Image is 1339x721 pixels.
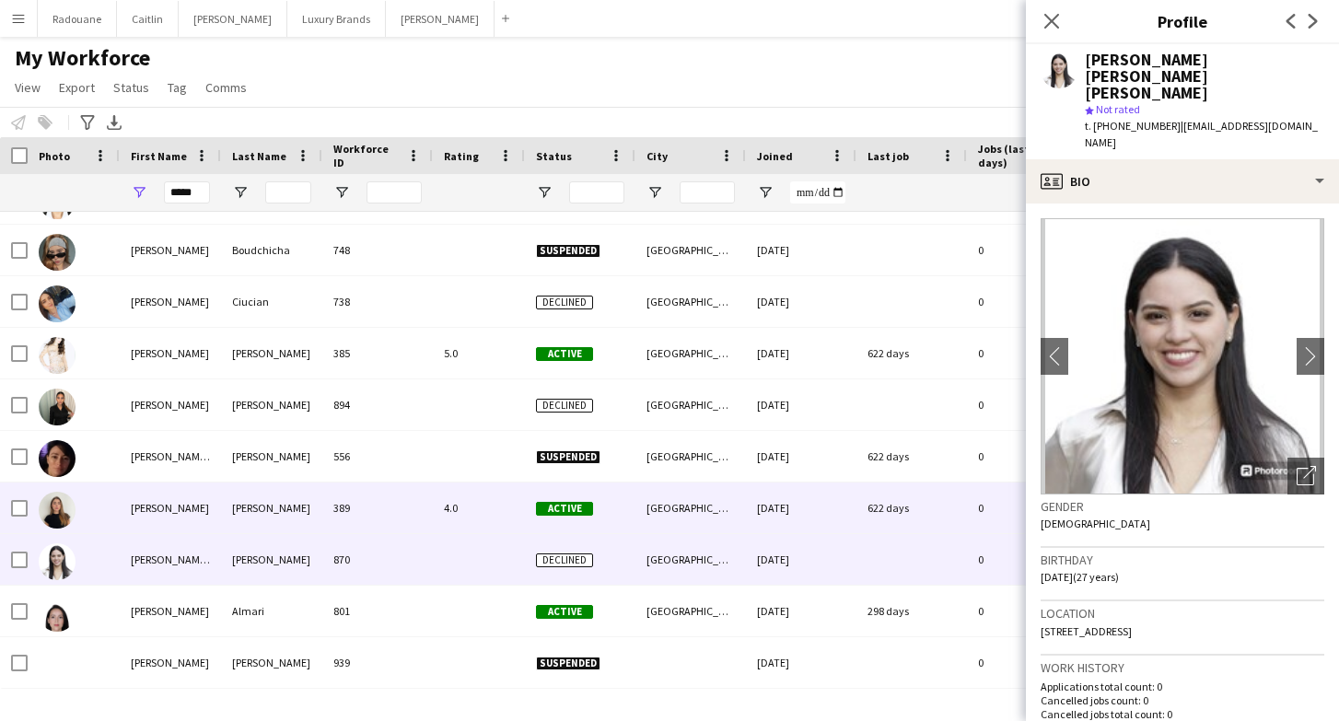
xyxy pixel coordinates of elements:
div: [DATE] [746,586,856,636]
button: Open Filter Menu [131,184,147,201]
div: Ciucian [221,276,322,327]
div: [PERSON_NAME] [120,225,221,275]
div: 801 [322,586,433,636]
a: Export [52,76,102,99]
div: 622 days [856,483,967,533]
span: Workforce ID [333,142,400,169]
button: Open Filter Menu [333,184,350,201]
a: View [7,76,48,99]
span: Active [536,502,593,516]
h3: Birthday [1041,552,1324,568]
div: [DATE] [746,379,856,430]
p: Cancelled jobs total count: 0 [1041,707,1324,721]
img: Maria Salameh [39,389,76,425]
div: [GEOGRAPHIC_DATA] [635,431,746,482]
app-action-btn: Advanced filters [76,111,99,134]
span: City [646,149,668,163]
div: 0 [967,225,1087,275]
div: [PERSON_NAME] [120,379,221,430]
div: [GEOGRAPHIC_DATA] [635,379,746,430]
img: Mariam Almari [39,595,76,632]
span: Not rated [1096,102,1140,116]
div: 0 [967,637,1087,688]
div: 0 [967,534,1087,585]
span: [STREET_ADDRESS] [1041,624,1132,638]
div: 622 days [856,328,967,378]
div: [PERSON_NAME] [120,637,221,688]
span: View [15,79,41,96]
span: Status [536,149,572,163]
div: [DATE] [746,431,856,482]
div: [DATE] [746,225,856,275]
img: Maria Veronica Orozco Martinez [39,543,76,580]
span: Declined [536,296,593,309]
input: Workforce ID Filter Input [367,181,422,204]
span: Tag [168,79,187,96]
img: Maria Boudchicha [39,234,76,271]
div: [DATE] [746,637,856,688]
button: Open Filter Menu [646,184,663,201]
div: [DATE] [746,534,856,585]
span: First Name [131,149,187,163]
img: Maria Velez [39,492,76,529]
div: 0 [967,431,1087,482]
div: 870 [322,534,433,585]
div: [GEOGRAPHIC_DATA] [635,276,746,327]
span: [DEMOGRAPHIC_DATA] [1041,517,1150,530]
div: 5.0 [433,328,525,378]
div: Open photos pop-in [1287,458,1324,494]
span: Suspended [536,244,600,258]
button: Open Filter Menu [232,184,249,201]
span: Comms [205,79,247,96]
div: 0 [967,483,1087,533]
h3: Profile [1026,9,1339,33]
input: Status Filter Input [569,181,624,204]
span: Status [113,79,149,96]
div: Bio [1026,159,1339,204]
div: Almari [221,586,322,636]
div: 556 [322,431,433,482]
h3: Gender [1041,498,1324,515]
span: Active [536,605,593,619]
div: 4.0 [433,483,525,533]
input: First Name Filter Input [164,181,210,204]
div: [PERSON_NAME] [221,534,322,585]
div: [PERSON_NAME] [PERSON_NAME] [120,534,221,585]
span: t. [PHONE_NUMBER] [1085,119,1181,133]
div: Boudchicha [221,225,322,275]
span: Suspended [536,450,600,464]
div: [PERSON_NAME] [221,328,322,378]
input: City Filter Input [680,181,735,204]
button: Luxury Brands [287,1,386,37]
h3: Location [1041,605,1324,622]
div: 0 [967,276,1087,327]
span: Suspended [536,657,600,670]
a: Comms [198,76,254,99]
span: My Workforce [15,44,150,72]
span: Last job [867,149,909,163]
span: Declined [536,399,593,413]
button: Radouane [38,1,117,37]
span: | [EMAIL_ADDRESS][DOMAIN_NAME] [1085,119,1318,149]
div: 939 [322,637,433,688]
p: Cancelled jobs count: 0 [1041,693,1324,707]
div: 298 days [856,586,967,636]
span: [DATE] (27 years) [1041,570,1119,584]
button: Open Filter Menu [536,184,553,201]
div: 748 [322,225,433,275]
div: [DATE] [746,276,856,327]
span: Active [536,347,593,361]
div: [PERSON_NAME] [221,483,322,533]
div: 0 [967,328,1087,378]
img: Maria Susana Garcia Mata [39,440,76,477]
span: Joined [757,149,793,163]
span: Export [59,79,95,96]
span: Photo [39,149,70,163]
img: Crew avatar or photo [1041,218,1324,494]
span: Rating [444,149,479,163]
div: 894 [322,379,433,430]
div: [DATE] [746,328,856,378]
span: Declined [536,553,593,567]
a: Tag [160,76,194,99]
div: 738 [322,276,433,327]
